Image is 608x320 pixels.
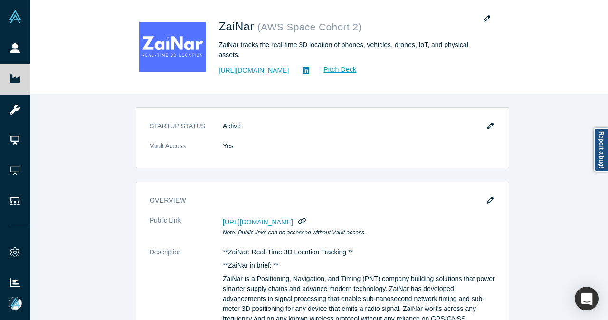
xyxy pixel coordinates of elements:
[139,14,206,80] img: ZaiNar's Logo
[150,195,482,205] h3: overview
[223,141,495,151] dd: Yes
[219,20,257,33] span: ZaiNar
[223,247,495,257] p: **ZaiNar: Real-Time 3D Location Tracking **
[9,10,22,23] img: Alchemist Vault Logo
[223,229,366,236] em: Note: Public links can be accessed without Vault access.
[9,297,22,310] img: Mia Scott's Account
[223,218,293,226] span: [URL][DOMAIN_NAME]
[313,64,357,75] a: Pitch Deck
[150,121,223,141] dt: STARTUP STATUS
[150,141,223,161] dt: Vault Access
[223,121,495,131] dd: Active
[257,21,362,32] small: ( AWS Space Cohort 2 )
[223,261,495,271] p: **ZaiNar in brief: **
[150,215,180,225] span: Public Link
[219,66,289,76] a: [URL][DOMAIN_NAME]
[594,128,608,172] a: Report a bug!
[219,40,485,60] div: ZaiNar tracks the real-time 3D location of phones, vehicles, drones, IoT, and physical assets.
